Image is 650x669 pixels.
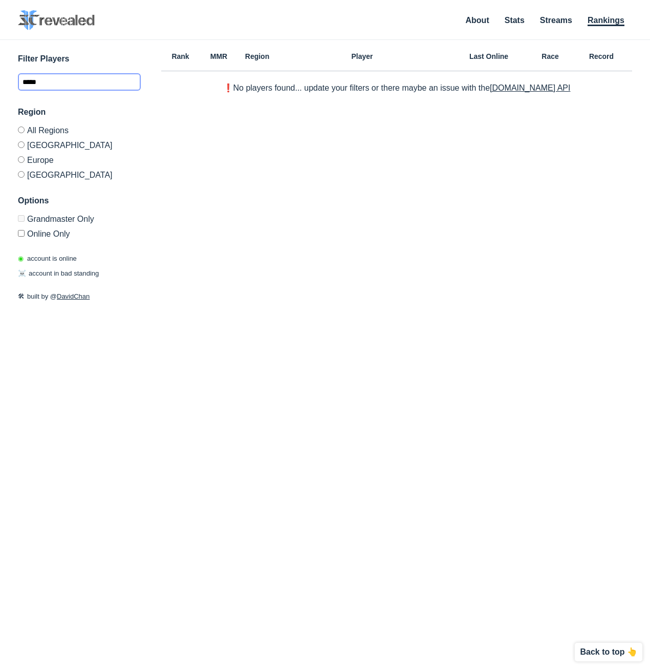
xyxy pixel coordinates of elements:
[530,53,571,60] h6: Race
[18,171,25,178] input: [GEOGRAPHIC_DATA]
[161,53,200,60] h6: Rank
[580,648,637,656] p: Back to top 👆
[490,83,570,92] a: [DOMAIN_NAME] API
[18,268,99,279] p: account in bad standing
[448,53,530,60] h6: Last Online
[571,53,632,60] h6: Record
[223,84,571,92] p: ❗️No players found... update your filters or there maybe an issue with the
[18,127,25,133] input: All Regions
[57,292,90,300] a: DavidChan
[18,269,26,277] span: ☠️
[18,254,77,264] p: account is online
[18,255,24,262] span: ◉
[18,137,141,152] label: [GEOGRAPHIC_DATA]
[18,230,25,237] input: Online Only
[18,141,25,148] input: [GEOGRAPHIC_DATA]
[18,106,141,118] h3: Region
[18,152,141,167] label: Europe
[238,53,276,60] h6: Region
[18,156,25,163] input: Europe
[18,167,141,179] label: [GEOGRAPHIC_DATA]
[200,53,238,60] h6: MMR
[18,10,95,30] img: SC2 Revealed
[18,127,141,137] label: All Regions
[18,291,141,302] p: built by @
[18,226,141,238] label: Only show accounts currently laddering
[276,53,448,60] h6: Player
[588,16,624,26] a: Rankings
[18,215,141,226] label: Only Show accounts currently in Grandmaster
[466,16,489,25] a: About
[540,16,572,25] a: Streams
[505,16,525,25] a: Stats
[18,215,25,222] input: Grandmaster Only
[18,195,141,207] h3: Options
[18,53,141,65] h3: Filter Players
[18,292,25,300] span: 🛠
